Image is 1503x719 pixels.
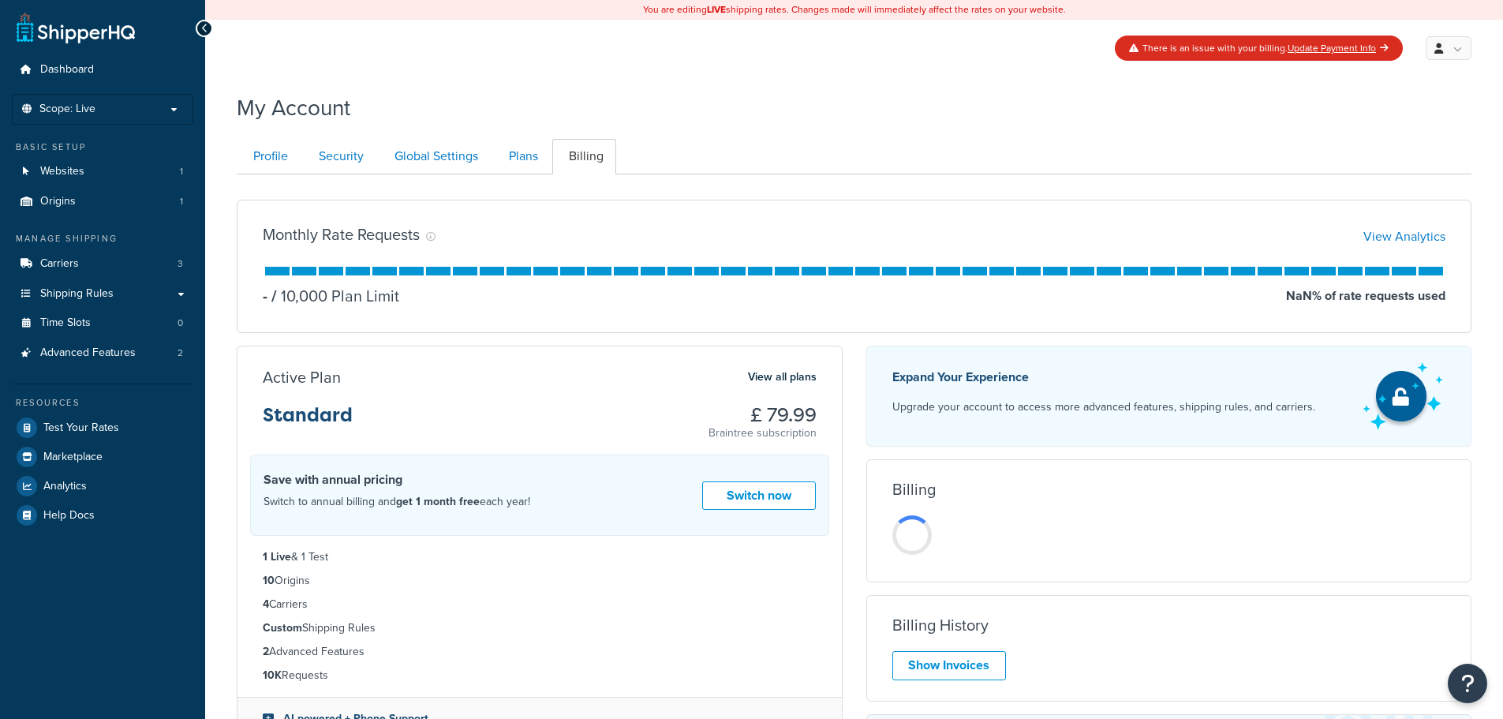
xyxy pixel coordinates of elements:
a: Billing [552,139,616,174]
strong: 1 Live [263,549,291,565]
a: Marketplace [12,443,193,471]
span: 0 [178,316,183,330]
a: Global Settings [378,139,491,174]
p: NaN % of rate requests used [1286,285,1445,307]
strong: 10 [263,572,275,589]
h1: My Account [237,92,350,123]
span: 3 [178,257,183,271]
h3: Active Plan [263,369,341,386]
span: 1 [180,165,183,178]
span: Origins [40,195,76,208]
h4: Save with annual pricing [264,470,530,489]
p: Braintree subscription [709,425,817,441]
li: & 1 Test [263,549,817,566]
li: Carriers [263,596,817,613]
span: Advanced Features [40,346,136,360]
b: LIVE [707,2,726,17]
li: Shipping Rules [263,620,817,637]
li: Advanced Features [12,339,193,368]
strong: 10K [263,667,282,683]
span: 2 [178,346,183,360]
span: Time Slots [40,316,91,330]
span: Websites [40,165,84,178]
li: Carriers [12,249,193,279]
a: Advanced Features 2 [12,339,193,368]
a: Security [302,139,376,174]
span: Test Your Rates [43,421,119,435]
h3: Standard [263,405,353,438]
a: Dashboard [12,55,193,84]
span: Marketplace [43,451,103,464]
li: Time Slots [12,309,193,338]
p: Expand Your Experience [892,366,1315,388]
strong: 4 [263,596,269,612]
span: Help Docs [43,509,95,522]
a: Help Docs [12,501,193,530]
span: Shipping Rules [40,287,114,301]
a: Origins 1 [12,187,193,216]
a: View all plans [748,367,817,388]
p: 10,000 Plan Limit [267,285,399,307]
div: Basic Setup [12,140,193,154]
p: - [263,285,267,307]
li: Origins [12,187,193,216]
a: Analytics [12,472,193,500]
div: Resources [12,396,193,410]
span: Carriers [40,257,79,271]
a: Profile [237,139,301,174]
li: Requests [263,667,817,684]
a: ShipperHQ Home [17,12,135,43]
a: Shipping Rules [12,279,193,309]
p: Upgrade your account to access more advanced features, shipping rules, and carriers. [892,396,1315,418]
h3: Monthly Rate Requests [263,226,420,243]
a: Websites 1 [12,157,193,186]
a: Show Invoices [892,651,1006,680]
p: Switch to annual billing and each year! [264,492,530,512]
a: Plans [492,139,551,174]
a: Time Slots 0 [12,309,193,338]
li: Websites [12,157,193,186]
span: Dashboard [40,63,94,77]
li: Advanced Features [263,643,817,661]
h3: Billing History [892,616,989,634]
span: Scope: Live [39,103,95,116]
strong: Custom [263,620,302,636]
span: Analytics [43,480,87,493]
a: Carriers 3 [12,249,193,279]
span: 1 [180,195,183,208]
strong: get 1 month free [396,493,480,510]
a: Update Payment Info [1288,41,1389,55]
a: Switch now [702,481,816,511]
button: Open Resource Center [1448,664,1487,703]
h3: £ 79.99 [709,405,817,425]
span: / [271,284,277,308]
a: Expand Your Experience Upgrade your account to access more advanced features, shipping rules, and... [866,346,1472,447]
div: There is an issue with your billing. [1115,36,1403,61]
a: View Analytics [1363,227,1445,245]
h3: Billing [892,481,936,498]
strong: 2 [263,643,269,660]
div: Manage Shipping [12,232,193,245]
a: Test Your Rates [12,414,193,442]
li: Origins [263,572,817,590]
